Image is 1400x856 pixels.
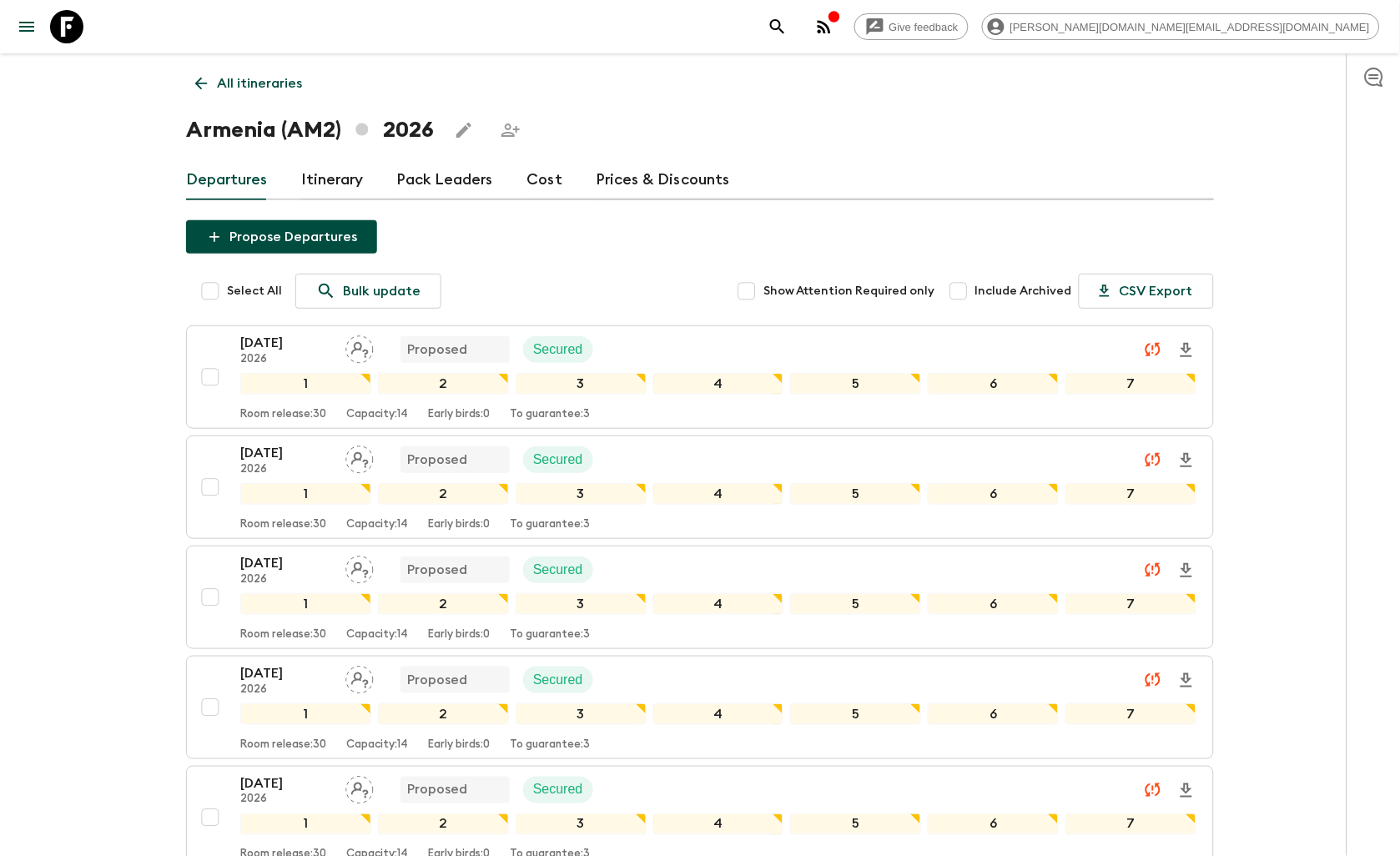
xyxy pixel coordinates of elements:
[295,274,441,309] a: Bulk update
[240,813,371,835] div: 1
[523,556,593,583] div: Secured
[240,573,332,587] p: 2026
[533,340,583,360] p: Secured
[928,593,1059,615] div: 6
[240,703,371,725] div: 1
[928,703,1059,725] div: 6
[1065,593,1196,615] div: 7
[761,10,794,43] button: search adventures
[240,628,326,642] p: Room release: 30
[301,160,363,200] a: Itinerary
[186,220,377,254] button: Propose Departures
[346,518,408,531] p: Capacity: 14
[240,683,332,697] p: 2026
[1176,561,1196,581] svg: Download Onboarding
[1176,340,1196,360] svg: Download Onboarding
[494,113,527,147] span: Share this itinerary
[407,340,467,360] p: Proposed
[240,353,332,366] p: 2026
[1065,813,1196,835] div: 7
[240,443,332,463] p: [DATE]
[240,773,332,793] p: [DATE]
[516,703,647,725] div: 3
[880,21,968,33] span: Give feedback
[653,373,784,395] div: 4
[407,670,467,690] p: Proposed
[240,373,371,395] div: 1
[1143,560,1163,580] svg: Unable to sync - Check prices and secured
[510,408,590,421] p: To guarantee: 3
[240,463,332,476] p: 2026
[596,160,730,200] a: Prices & Discounts
[428,628,490,642] p: Early birds: 0
[526,160,562,200] a: Cost
[447,113,481,147] button: Edit this itinerary
[1001,21,1379,33] span: [PERSON_NAME][DOMAIN_NAME][EMAIL_ADDRESS][DOMAIN_NAME]
[378,483,509,505] div: 2
[763,283,935,300] span: Show Attention Required only
[533,670,583,690] p: Secured
[1065,373,1196,395] div: 7
[975,283,1072,300] span: Include Archived
[928,483,1059,505] div: 6
[240,333,332,353] p: [DATE]
[790,483,921,505] div: 5
[790,373,921,395] div: 5
[186,325,1214,429] button: [DATE]2026Assign pack leaderProposedSecured1234567Room release:30Capacity:14Early birds:0To guara...
[928,373,1059,395] div: 6
[186,656,1214,759] button: [DATE]2026Assign pack leaderProposedSecured1234567Room release:30Capacity:14Early birds:0To guara...
[653,593,784,615] div: 4
[790,813,921,835] div: 5
[240,483,371,505] div: 1
[510,738,590,752] p: To guarantee: 3
[345,781,374,794] span: Assign pack leader
[1079,274,1214,309] button: CSV Export
[653,813,784,835] div: 4
[407,560,467,580] p: Proposed
[345,451,374,464] span: Assign pack leader
[790,593,921,615] div: 5
[345,561,374,574] span: Assign pack leader
[1065,483,1196,505] div: 7
[523,336,593,363] div: Secured
[523,667,593,693] div: Secured
[240,593,371,615] div: 1
[345,340,374,354] span: Assign pack leader
[186,546,1214,649] button: [DATE]2026Assign pack leaderProposedSecured1234567Room release:30Capacity:14Early birds:0To guara...
[523,446,593,473] div: Secured
[516,373,647,395] div: 3
[1143,780,1163,800] svg: Unable to sync - Check prices and secured
[428,738,490,752] p: Early birds: 0
[378,373,509,395] div: 2
[533,560,583,580] p: Secured
[516,813,647,835] div: 3
[407,450,467,470] p: Proposed
[523,777,593,803] div: Secured
[516,483,647,505] div: 3
[378,813,509,835] div: 2
[186,436,1214,539] button: [DATE]2026Assign pack leaderProposedSecured1234567Room release:30Capacity:14Early birds:0To guara...
[346,628,408,642] p: Capacity: 14
[186,160,268,200] a: Departures
[533,450,583,470] p: Secured
[378,593,509,615] div: 2
[510,518,590,531] p: To guarantee: 3
[1176,671,1196,691] svg: Download Onboarding
[1143,450,1163,470] svg: Unable to sync - Check prices and secured
[240,738,326,752] p: Room release: 30
[1176,451,1196,471] svg: Download Onboarding
[1143,340,1163,360] svg: Unable to sync - Check prices and secured
[217,73,302,93] p: All itineraries
[653,703,784,725] div: 4
[240,408,326,421] p: Room release: 30
[510,628,590,642] p: To guarantee: 3
[533,780,583,800] p: Secured
[343,281,421,301] p: Bulk update
[428,518,490,531] p: Early birds: 0
[240,553,332,573] p: [DATE]
[186,67,311,100] a: All itineraries
[653,483,784,505] div: 4
[346,738,408,752] p: Capacity: 14
[1176,781,1196,801] svg: Download Onboarding
[396,160,493,200] a: Pack Leaders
